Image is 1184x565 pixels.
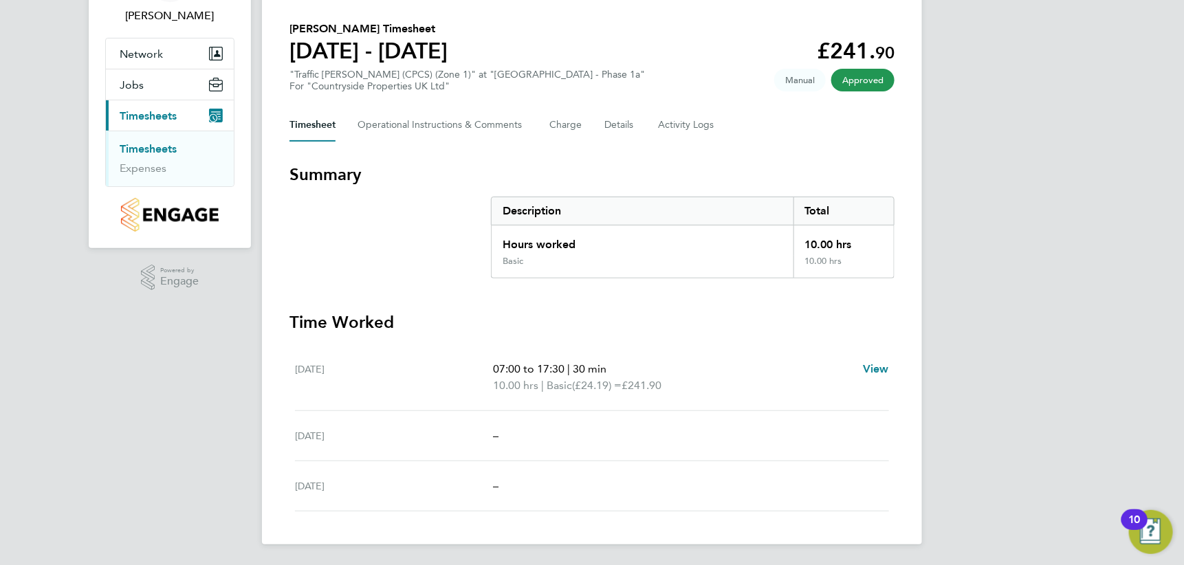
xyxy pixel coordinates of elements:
[774,69,826,91] span: This timesheet was manually created.
[491,197,895,278] div: Summary
[105,8,234,24] span: Simon Murphy
[289,37,448,65] h1: [DATE] - [DATE]
[358,109,527,142] button: Operational Instructions & Comments
[493,379,538,392] span: 10.00 hrs
[106,38,234,69] button: Network
[492,225,793,256] div: Hours worked
[573,362,606,375] span: 30 min
[793,256,894,278] div: 10.00 hrs
[289,109,336,142] button: Timesheet
[1129,510,1173,554] button: Open Resource Center, 10 new notifications
[1128,520,1141,538] div: 10
[503,256,523,267] div: Basic
[295,428,493,444] div: [DATE]
[289,311,895,333] h3: Time Worked
[658,109,716,142] button: Activity Logs
[120,78,144,91] span: Jobs
[817,38,895,64] app-decimal: £241.
[793,197,894,225] div: Total
[141,265,199,291] a: Powered byEngage
[567,362,570,375] span: |
[289,164,895,511] section: Timesheet
[793,225,894,256] div: 10.00 hrs
[831,69,895,91] span: This timesheet has been approved.
[547,377,572,394] span: Basic
[120,142,177,155] a: Timesheets
[295,478,493,494] div: [DATE]
[160,276,199,287] span: Engage
[289,164,895,186] h3: Summary
[289,21,448,37] h2: [PERSON_NAME] Timesheet
[549,109,582,142] button: Charge
[106,69,234,100] button: Jobs
[106,131,234,186] div: Timesheets
[289,69,645,92] div: "Traffic [PERSON_NAME] (CPCS) (Zone 1)" at "[GEOGRAPHIC_DATA] - Phase 1a"
[493,429,498,442] span: –
[604,109,636,142] button: Details
[120,47,163,60] span: Network
[295,361,493,394] div: [DATE]
[622,379,661,392] span: £241.90
[493,479,498,492] span: –
[541,379,544,392] span: |
[106,100,234,131] button: Timesheets
[492,197,793,225] div: Description
[121,198,218,232] img: countryside-properties-logo-retina.png
[160,265,199,276] span: Powered by
[289,80,645,92] div: For "Countryside Properties UK Ltd"
[120,162,166,175] a: Expenses
[120,109,177,122] span: Timesheets
[863,362,889,375] span: View
[105,198,234,232] a: Go to home page
[493,362,564,375] span: 07:00 to 17:30
[863,361,889,377] a: View
[875,43,895,63] span: 90
[572,379,622,392] span: (£24.19) =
